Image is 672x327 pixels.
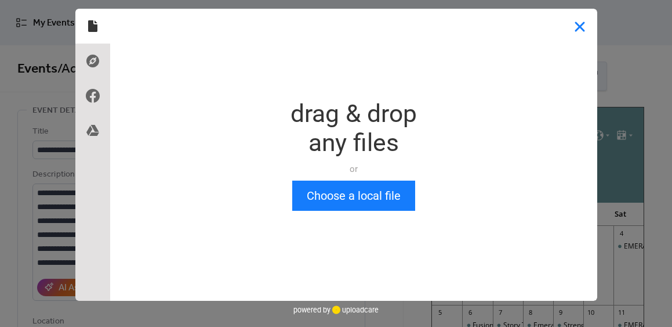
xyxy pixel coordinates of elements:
[75,44,110,78] div: Direct Link
[75,78,110,113] div: Facebook
[330,306,379,314] a: uploadcare
[292,181,415,211] button: Choose a local file
[290,99,417,157] div: drag & drop any files
[562,9,597,44] button: Close
[293,301,379,318] div: powered by
[290,163,417,175] div: or
[75,9,110,44] div: Local Files
[75,113,110,148] div: Google Drive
